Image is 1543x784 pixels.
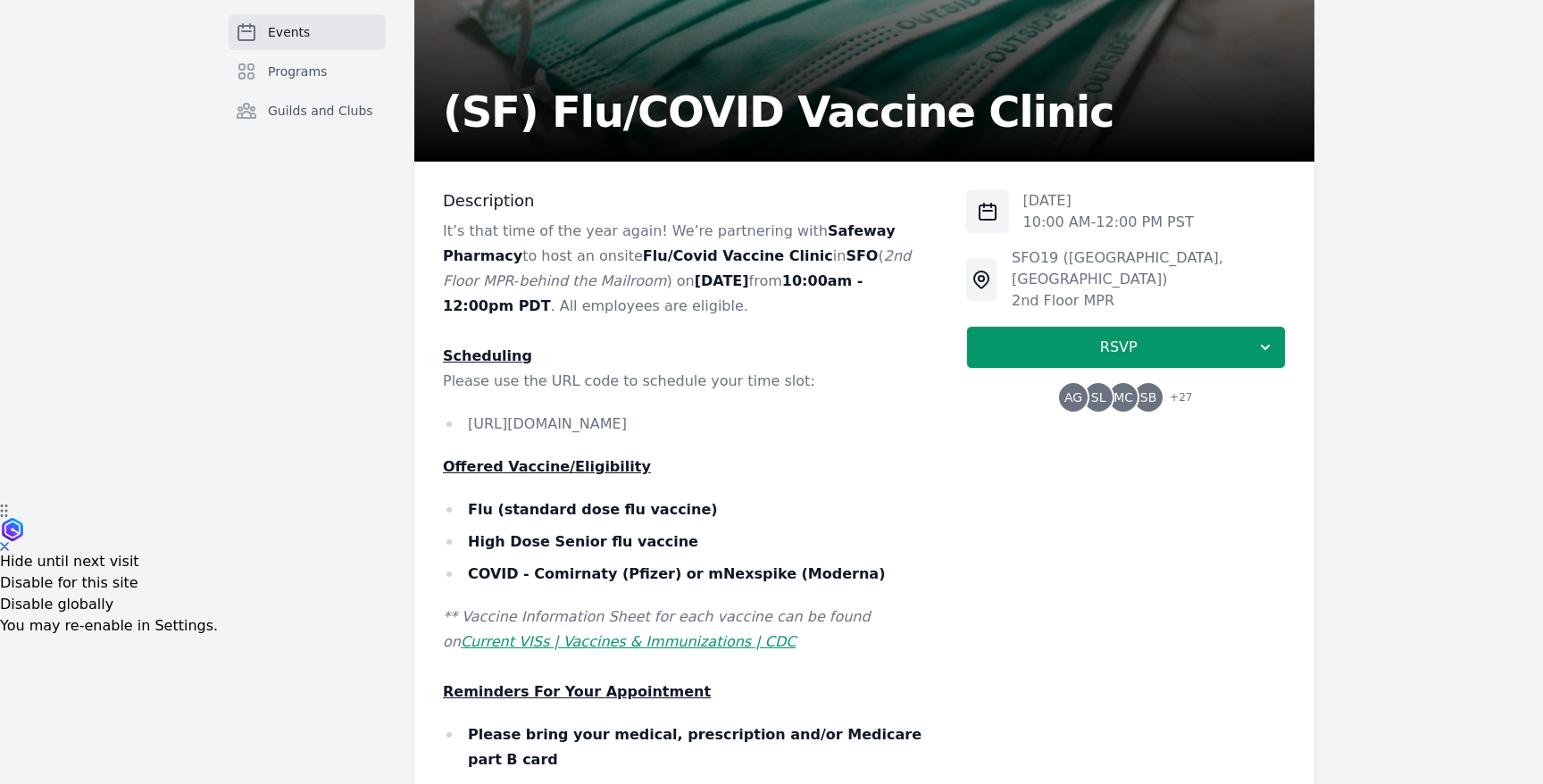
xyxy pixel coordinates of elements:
[268,63,327,80] span: Programs
[443,608,871,650] em: ** Vaccine Information Sheet for each vaccine can be found on
[443,683,711,700] u: Reminders For Your Appointment
[1091,391,1106,404] span: SL
[846,247,878,264] strong: SFO
[1064,391,1082,404] span: AG
[229,14,386,157] nav: Sidebar
[966,326,1286,369] button: RSVP
[229,14,386,50] a: Events
[468,501,718,518] strong: Flu (standard dose flu vaccine)
[229,93,386,129] a: Guilds and Clubs
[443,369,938,394] p: Please use the URL code to schedule your time slot:
[1012,247,1286,290] div: SFO19 ([GEOGRAPHIC_DATA], [GEOGRAPHIC_DATA])
[443,190,938,212] h3: Description
[643,247,833,264] strong: Flu/Covid Vaccine Clinic
[443,90,1113,133] h2: (SF) Flu/COVID Vaccine Clinic
[1140,391,1157,404] span: SB
[1159,387,1192,412] span: + 27
[695,272,749,289] strong: [DATE]
[443,458,651,475] u: Offered Vaccine/Eligibility
[268,23,310,41] span: Events
[443,347,532,364] u: Scheduling
[468,533,698,550] strong: High Dose Senior flu vaccine
[461,633,796,650] a: Current VISs | Vaccines & Immunizations | CDC
[468,726,922,768] strong: Please bring your medical, prescription and/or Medicare part B card
[981,337,1256,358] span: RSVP
[443,219,938,319] p: It’s that time of the year again! We’re partnering with to host an onsite in ( - ) on from . All ...
[443,222,896,264] strong: Safeway Pharmacy
[1023,190,1194,212] p: [DATE]
[443,412,938,437] li: [URL][DOMAIN_NAME]
[1023,212,1194,233] p: 10:00 AM - 12:00 PM PST
[1113,391,1133,404] span: MC
[1012,290,1286,312] div: 2nd Floor MPR
[268,102,373,120] span: Guilds and Clubs
[229,54,386,89] a: Programs
[519,272,666,289] em: behind the Mailroom
[468,565,885,582] strong: COVID - Comirnaty (Pfizer) or mNexspike (Moderna)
